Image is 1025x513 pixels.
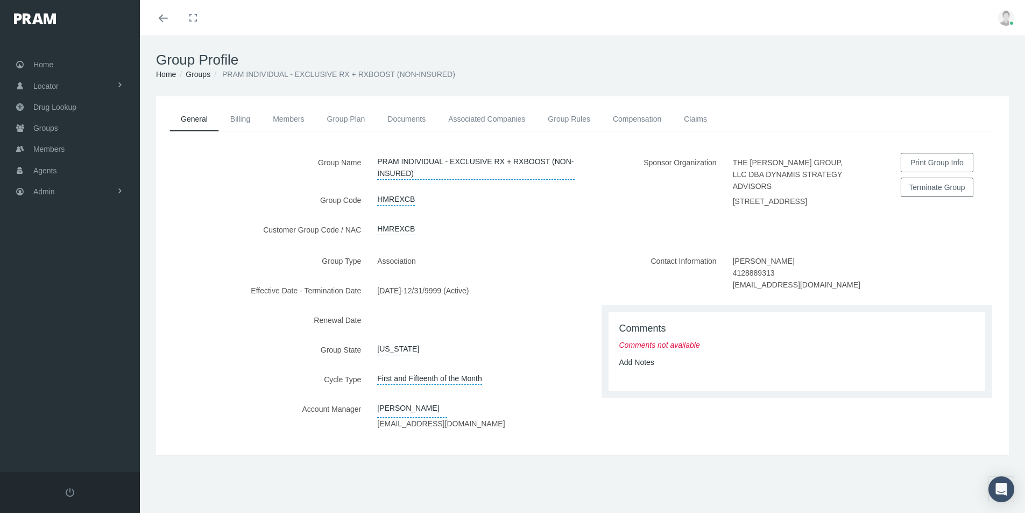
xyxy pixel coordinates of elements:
label: Group Code [156,191,369,209]
label: [EMAIL_ADDRESS][DOMAIN_NAME] [733,279,860,291]
span: Locator [33,76,59,96]
span: First and Fifteenth of the Month [377,370,482,385]
label: [EMAIL_ADDRESS][DOMAIN_NAME] [377,418,505,430]
label: Group Type [156,251,369,270]
label: Sponsor Organization [583,153,725,211]
a: [US_STATE] [377,340,419,355]
span: Drug Lookup [33,97,76,117]
label: Effective Date - Termination Date [156,281,369,300]
h1: Group Profile [156,52,1009,68]
label: Account Manager [156,399,369,433]
a: Associated Companies [437,107,536,131]
label: Group State [156,340,369,359]
span: PRAM INDIVIDUAL - EXCLUSIVE RX + RXBOOST (NON-INSURED) [222,70,455,79]
a: Home [156,70,176,79]
a: Documents [376,107,437,131]
a: HMREXCB [377,220,415,235]
span: Groups [33,118,58,138]
span: Comments not available [619,341,700,349]
label: Contact Information [583,251,725,294]
a: Members [261,107,315,131]
a: PRAM INDIVIDUAL - EXCLUSIVE RX + RXBOOST (NON-INSURED) [377,153,574,180]
label: Cycle Type [156,370,369,389]
a: Groups [186,70,210,79]
label: [DATE] [377,281,401,300]
a: Billing [219,107,261,131]
img: user-placeholder.jpg [998,10,1014,26]
a: General [169,107,219,131]
a: Group Rules [536,107,602,131]
label: Customer Group Code / NAC [156,220,369,239]
label: 4128889313 [733,267,775,279]
a: HMREXCB [377,191,415,206]
button: Print Group Info [901,153,973,172]
label: Renewal Date [156,311,369,329]
a: [PERSON_NAME] [377,399,447,418]
label: (Active) [443,281,477,300]
span: Home [33,54,53,75]
span: Admin [33,181,55,202]
a: Claims [673,107,718,131]
label: 12/31/9999 [404,281,441,300]
div: - [369,281,582,300]
label: [PERSON_NAME] [733,251,803,267]
label: Association [377,251,424,270]
span: Members [33,139,65,159]
a: Add Notes [619,358,654,367]
span: Agents [33,160,57,181]
label: THE [PERSON_NAME] GROUP, LLC DBA DYNAMIS STRATEGY ADVISORS [733,153,859,195]
button: Terminate Group [901,178,973,197]
a: Compensation [602,107,673,131]
a: Group Plan [316,107,377,131]
label: [STREET_ADDRESS] [733,195,807,207]
div: Open Intercom Messenger [988,476,1014,502]
h1: Comments [619,323,974,335]
label: Group Name [156,153,369,180]
img: PRAM_20_x_78.png [14,13,56,24]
